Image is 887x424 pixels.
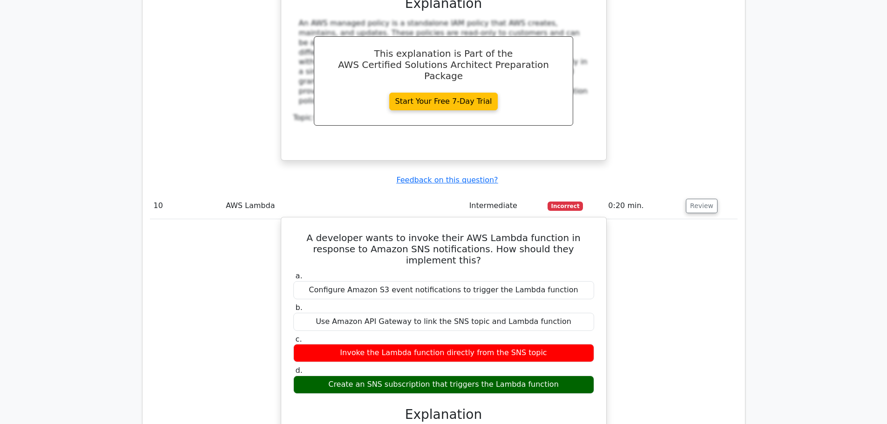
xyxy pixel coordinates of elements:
div: Use Amazon API Gateway to link the SNS topic and Lambda function [293,313,594,331]
td: 10 [150,193,222,219]
span: Incorrect [548,202,583,211]
div: Invoke the Lambda function directly from the SNS topic [293,344,594,362]
div: Create an SNS subscription that triggers the Lambda function [293,376,594,394]
h5: A developer wants to invoke their AWS Lambda function in response to Amazon SNS notifications. Ho... [292,232,595,266]
span: a. [296,271,303,280]
a: Start Your Free 7-Day Trial [389,93,498,110]
a: Feedback on this question? [396,175,498,184]
span: d. [296,366,303,375]
div: Configure Amazon S3 event notifications to trigger the Lambda function [293,281,594,299]
h3: Explanation [299,407,589,423]
td: Intermediate [466,193,544,219]
td: 0:20 min. [604,193,682,219]
div: Topic: [293,113,594,123]
td: AWS Lambda [222,193,466,219]
span: c. [296,335,302,343]
button: Review [686,199,718,213]
span: b. [296,303,303,312]
div: An AWS managed policy is a standalone IAM policy that AWS creates, maintains, and updates. These ... [299,19,589,106]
